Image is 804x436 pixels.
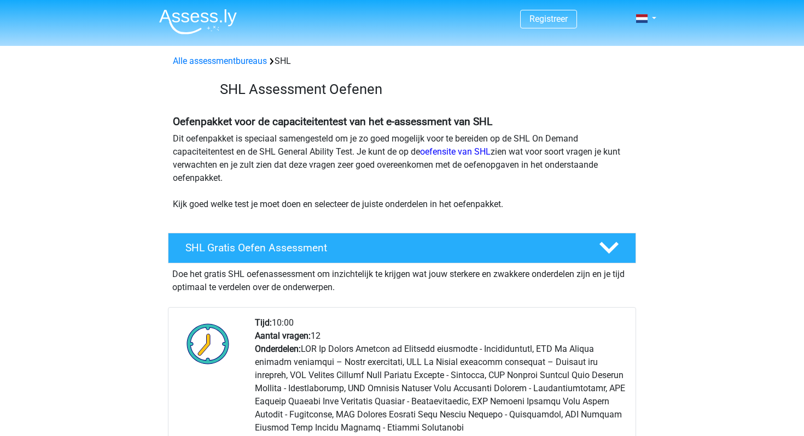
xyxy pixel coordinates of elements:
[255,331,311,341] b: Aantal vragen:
[180,316,236,371] img: Klok
[255,344,301,354] b: Onderdelen:
[159,9,237,34] img: Assessly
[220,81,627,98] h3: SHL Assessment Oefenen
[420,146,491,157] a: oefensite van SHL
[173,132,631,211] p: Dit oefenpakket is speciaal samengesteld om je zo goed mogelijk voor te bereiden op de SHL On Dem...
[255,317,272,328] b: Tijd:
[185,241,581,254] h4: SHL Gratis Oefen Assessment
[529,14,568,24] a: Registreer
[168,263,636,294] div: Doe het gratis SHL oefenassessment om inzichtelijk te krijgen wat jouw sterkere en zwakkere onder...
[173,56,267,66] a: Alle assessmentbureaus
[173,115,492,128] b: Oefenpakket voor de capaciteitentest van het e-assessment van SHL
[168,55,636,68] div: SHL
[164,233,640,263] a: SHL Gratis Oefen Assessment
